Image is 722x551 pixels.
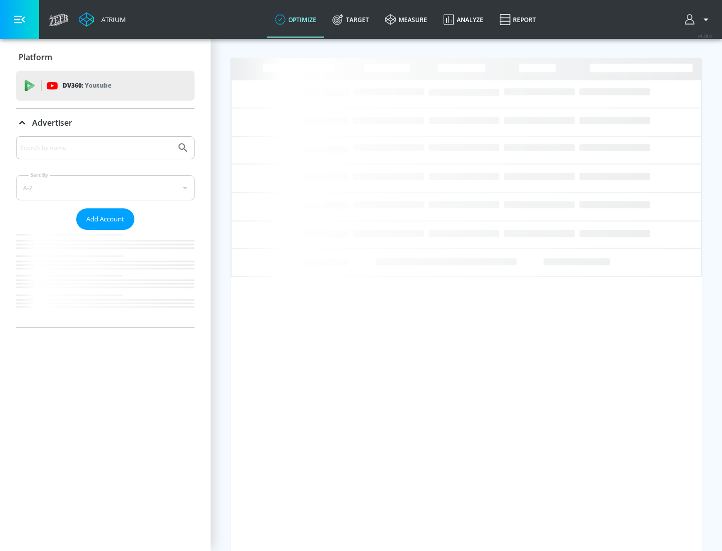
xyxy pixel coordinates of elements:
a: optimize [267,2,324,38]
span: Add Account [86,213,124,225]
p: Advertiser [32,117,72,128]
label: Sort By [29,172,50,178]
div: Advertiser [16,136,195,327]
div: A-Z [16,175,195,200]
p: DV360: [63,80,111,91]
a: Report [491,2,544,38]
button: Add Account [76,208,134,230]
input: Search by name [20,141,172,154]
span: v 4.28.0 [698,33,712,39]
a: Target [324,2,377,38]
a: Atrium [79,12,126,27]
a: measure [377,2,435,38]
div: Advertiser [16,109,195,137]
p: Youtube [85,80,111,91]
nav: list of Advertiser [16,230,195,327]
a: Analyze [435,2,491,38]
div: DV360: Youtube [16,71,195,101]
div: Platform [16,43,195,71]
div: Atrium [97,15,126,24]
p: Platform [19,52,52,63]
